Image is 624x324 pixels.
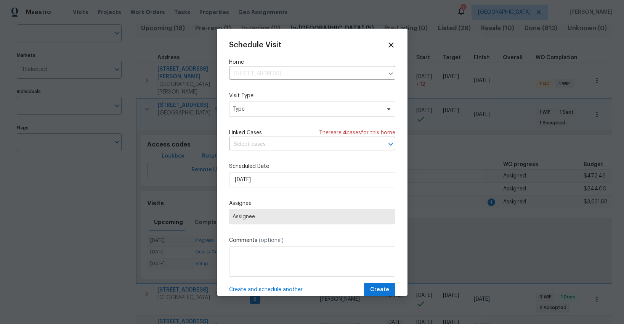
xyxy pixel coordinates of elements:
[229,68,384,80] input: Enter in an address
[229,200,395,207] label: Assignee
[343,130,346,135] span: 4
[229,41,281,49] span: Schedule Visit
[233,214,392,220] span: Assignee
[229,139,374,150] input: Select cases
[229,237,395,244] label: Comments
[387,41,395,49] span: Close
[229,92,395,100] label: Visit Type
[364,283,395,297] button: Create
[229,163,395,170] label: Scheduled Date
[229,172,395,187] input: M/D/YYYY
[229,129,262,137] span: Linked Cases
[259,238,284,243] span: (optional)
[319,129,395,137] span: There are case s for this home
[233,105,381,113] span: Type
[370,285,389,295] span: Create
[229,286,303,293] span: Create and schedule another
[385,139,396,150] button: Open
[229,58,395,66] label: Home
